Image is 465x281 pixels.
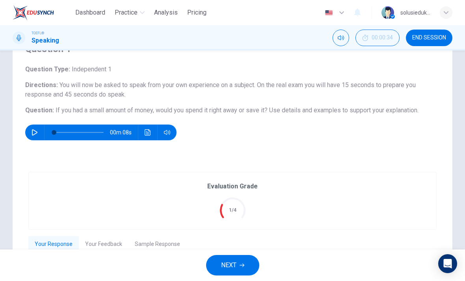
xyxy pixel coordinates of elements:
button: Pricing [184,6,210,20]
span: Pricing [187,8,206,17]
span: You will now be asked to speak from your own experience on a subject. On the real exam you will h... [25,81,416,98]
button: Your Feedback [79,236,128,253]
span: Practice [115,8,138,17]
span: NEXT [221,260,236,271]
img: EduSynch logo [13,5,54,20]
button: Practice [112,6,148,20]
span: Analysis [154,8,178,17]
button: NEXT [206,255,259,275]
div: Hide [355,30,400,46]
span: Independent 1 [70,65,112,73]
button: 00:00:34 [355,30,400,46]
div: Mute [333,30,349,46]
button: Analysis [151,6,181,20]
button: END SESSION [406,30,452,46]
button: Click to see the audio transcription [141,125,154,140]
h6: Directions : [25,80,440,99]
span: Use details and examples to support your explanation. [269,106,418,114]
text: 1/4 [229,207,236,213]
span: 00:00:34 [372,35,393,41]
span: END SESSION [412,35,446,41]
button: Dashboard [72,6,108,20]
span: Dashboard [75,8,105,17]
img: en [324,10,334,16]
div: solusiedukasi-testprep4 [400,8,430,17]
button: Your Response [28,236,79,253]
img: Profile picture [381,6,394,19]
h6: Question : [25,106,440,115]
a: EduSynch logo [13,5,72,20]
h6: Question Type : [25,65,440,74]
span: If you had a small amount of money, would you spend it right away or save it? [56,106,268,114]
h1: Speaking [32,36,59,45]
div: basic tabs example [28,236,437,253]
span: 00m 08s [110,125,138,140]
span: TOEFL® [32,30,44,36]
div: Open Intercom Messenger [438,254,457,273]
button: Sample Response [128,236,186,253]
h6: Evaluation Grade [207,182,258,191]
